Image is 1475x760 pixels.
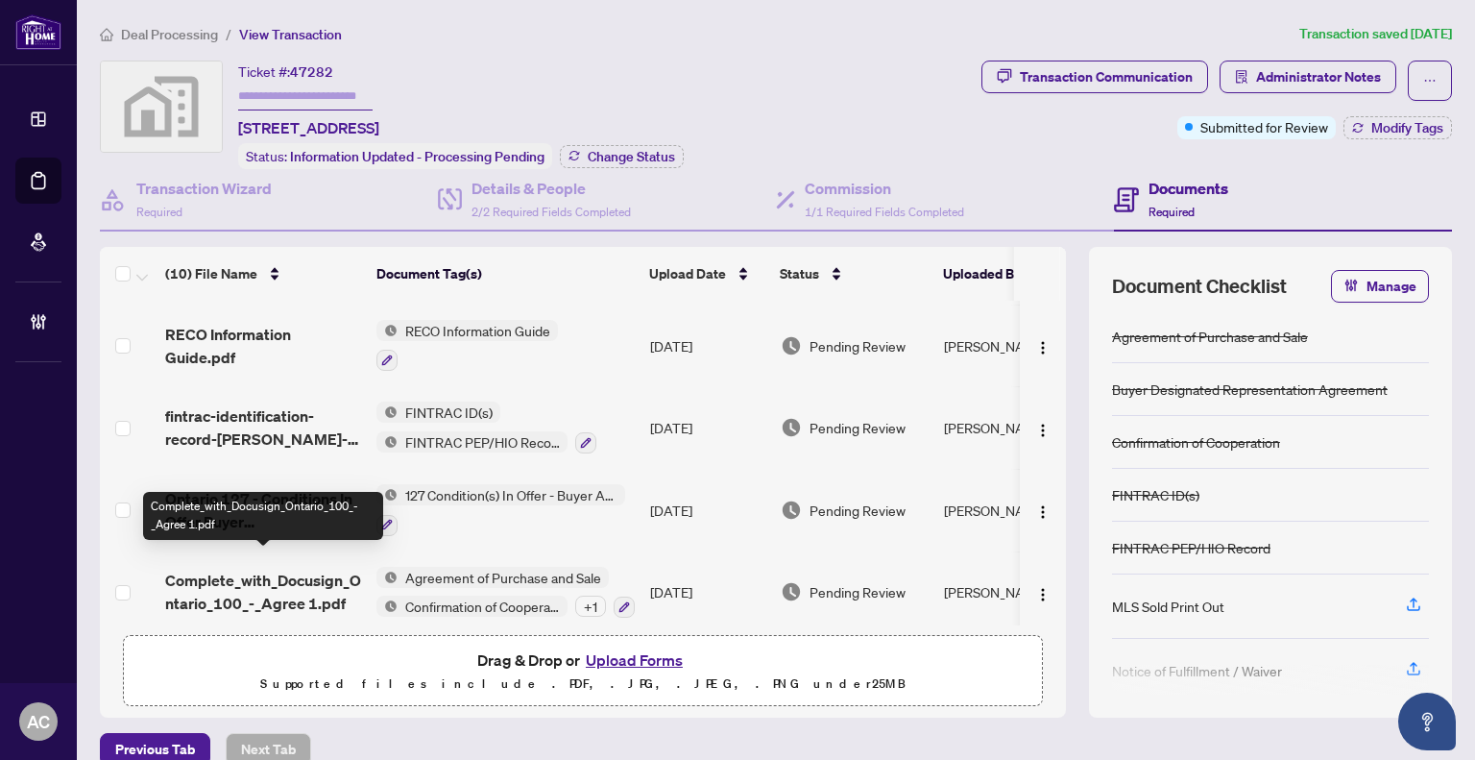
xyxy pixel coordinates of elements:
span: Document Checklist [1112,273,1287,300]
div: Ticket #: [238,61,333,83]
img: Document Status [781,500,802,521]
div: MLS Sold Print Out [1112,596,1224,617]
img: Status Icon [376,402,398,423]
span: AC [27,708,50,735]
div: Status: [238,143,552,169]
td: [PERSON_NAME] [936,552,1080,634]
img: Logo [1035,423,1051,438]
span: Ontario 127 - Conditions In Offer Buyer Acknowledgement.pdf [165,487,361,533]
td: [PERSON_NAME] [936,469,1080,552]
span: FINTRAC PEP/HIO Record [398,431,568,453]
img: Logo [1035,587,1051,602]
th: Upload Date [641,247,772,301]
h4: Documents [1149,177,1228,200]
div: Buyer Designated Representation Agreement [1112,379,1388,400]
span: RECO Information Guide [398,320,558,341]
span: Pending Review [810,335,906,356]
span: Manage [1366,271,1416,302]
th: Status [772,247,935,301]
img: Logo [1035,340,1051,355]
td: [DATE] [642,386,773,469]
img: Status Icon [376,484,398,505]
span: Upload Date [649,263,726,284]
button: Status Icon127 Condition(s) In Offer - Buyer Acknowledgement [376,484,625,536]
div: Confirmation of Cooperation [1112,431,1280,453]
button: Transaction Communication [981,61,1208,93]
span: Required [1149,205,1195,219]
button: Open asap [1398,693,1456,750]
span: Pending Review [810,417,906,438]
div: Transaction Communication [1020,61,1193,92]
div: Complete_with_Docusign_Ontario_100_-_Agree 1.pdf [143,492,383,540]
span: 2/2 Required Fields Completed [472,205,631,219]
td: [PERSON_NAME] [936,386,1080,469]
button: Manage [1331,270,1429,303]
span: (10) File Name [165,263,257,284]
span: Drag & Drop orUpload FormsSupported files include .PDF, .JPG, .JPEG, .PNG under25MB [124,636,1042,707]
div: FINTRAC ID(s) [1112,484,1199,505]
div: Notice of Fulfillment / Waiver [1112,660,1282,681]
img: Status Icon [376,320,398,341]
button: Upload Forms [580,648,689,673]
button: Change Status [560,145,684,168]
h4: Commission [805,177,964,200]
img: Document Status [781,581,802,602]
span: Complete_with_Docusign_Ontario_100_-_Agree 1.pdf [165,569,361,615]
img: svg%3e [101,61,222,152]
span: Submitted for Review [1200,116,1328,137]
span: Agreement of Purchase and Sale [398,567,609,588]
button: Logo [1028,576,1058,607]
button: Modify Tags [1343,116,1452,139]
span: FINTRAC ID(s) [398,402,500,423]
span: ellipsis [1423,74,1437,87]
div: + 1 [575,596,606,617]
h4: Details & People [472,177,631,200]
span: Confirmation of Cooperation [398,596,568,617]
article: Transaction saved [DATE] [1299,23,1452,45]
span: 1/1 Required Fields Completed [805,205,964,219]
th: Document Tag(s) [369,247,641,301]
span: Modify Tags [1371,121,1443,135]
div: FINTRAC PEP/HIO Record [1112,537,1270,558]
span: Pending Review [810,500,906,521]
button: Status IconRECO Information Guide [376,320,558,372]
button: Logo [1028,331,1058,361]
span: [STREET_ADDRESS] [238,116,379,139]
img: logo [15,14,61,50]
li: / [226,23,231,45]
span: Information Updated - Processing Pending [290,148,544,165]
img: Status Icon [376,567,398,588]
img: Status Icon [376,431,398,453]
td: [DATE] [642,552,773,634]
img: Document Status [781,417,802,438]
span: Pending Review [810,581,906,602]
th: Uploaded By [935,247,1079,301]
button: Status IconFINTRAC ID(s)Status IconFINTRAC PEP/HIO Record [376,402,596,454]
span: 127 Condition(s) In Offer - Buyer Acknowledgement [398,484,625,505]
img: Logo [1035,504,1051,520]
td: [DATE] [642,469,773,552]
span: solution [1235,70,1248,84]
span: home [100,28,113,41]
span: Status [780,263,819,284]
button: Logo [1028,495,1058,526]
p: Supported files include .PDF, .JPG, .JPEG, .PNG under 25 MB [135,673,1030,696]
button: Administrator Notes [1220,61,1396,93]
img: Document Status [781,335,802,356]
span: Administrator Notes [1256,61,1381,92]
span: 47282 [290,63,333,81]
div: Agreement of Purchase and Sale [1112,326,1308,347]
td: [PERSON_NAME] [936,305,1080,387]
td: [DATE] [642,305,773,387]
th: (10) File Name [157,247,369,301]
img: Status Icon [376,596,398,617]
span: Change Status [588,150,675,163]
button: Logo [1028,412,1058,443]
span: Drag & Drop or [477,648,689,673]
span: fintrac-identification-record-[PERSON_NAME]-a-[PERSON_NAME]-20250806-124402.pdf [165,405,361,451]
span: View Transaction [239,26,342,43]
span: RECO Information Guide.pdf [165,323,361,369]
span: Required [136,205,182,219]
button: Status IconAgreement of Purchase and SaleStatus IconConfirmation of Cooperation+1 [376,567,635,619]
h4: Transaction Wizard [136,177,272,200]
